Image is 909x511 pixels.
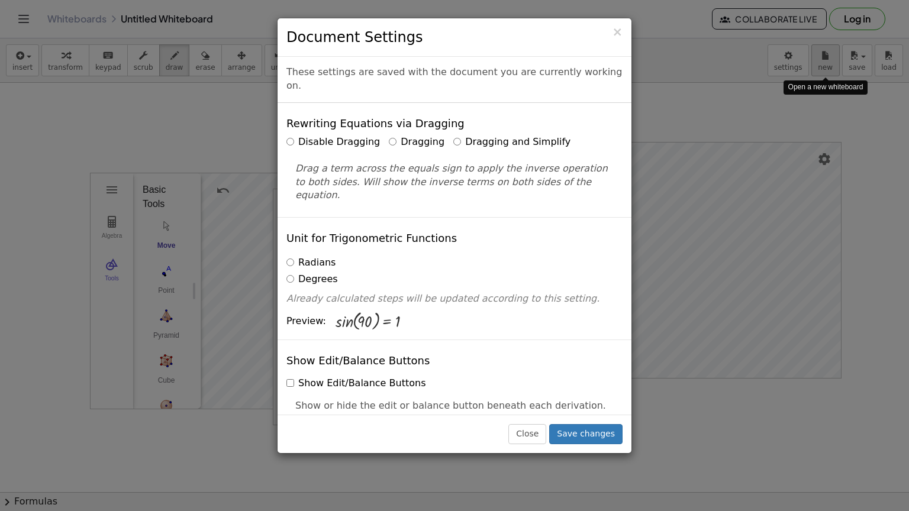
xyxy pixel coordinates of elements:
[286,138,294,145] input: Disable Dragging
[286,135,380,149] label: Disable Dragging
[286,355,430,367] h4: Show Edit/Balance Buttons
[612,25,623,39] span: ×
[286,379,294,387] input: Show Edit/Balance Buttons
[286,256,336,270] label: Radians
[286,118,465,130] h4: Rewriting Equations via Dragging
[286,27,623,47] h3: Document Settings
[286,292,623,306] p: Already calculated steps will be updated according to this setting.
[453,135,570,149] label: Dragging and Simplify
[453,138,461,145] input: Dragging and Simplify
[612,26,623,38] button: Close
[286,273,338,286] label: Degrees
[286,232,457,244] h4: Unit for Trigonometric Functions
[286,258,294,266] input: Radians
[286,315,326,328] span: Preview:
[295,399,614,413] p: Show or hide the edit or balance button beneath each derivation.
[286,275,294,283] input: Degrees
[278,57,631,103] div: These settings are saved with the document you are currently working on.
[389,138,397,145] input: Dragging
[508,424,546,444] button: Close
[286,377,426,390] label: Show Edit/Balance Buttons
[389,135,444,149] label: Dragging
[295,162,614,203] p: Drag a term across the equals sign to apply the inverse operation to both sides. Will show the in...
[549,424,623,444] button: Save changes
[784,80,868,94] div: Open a new whiteboard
